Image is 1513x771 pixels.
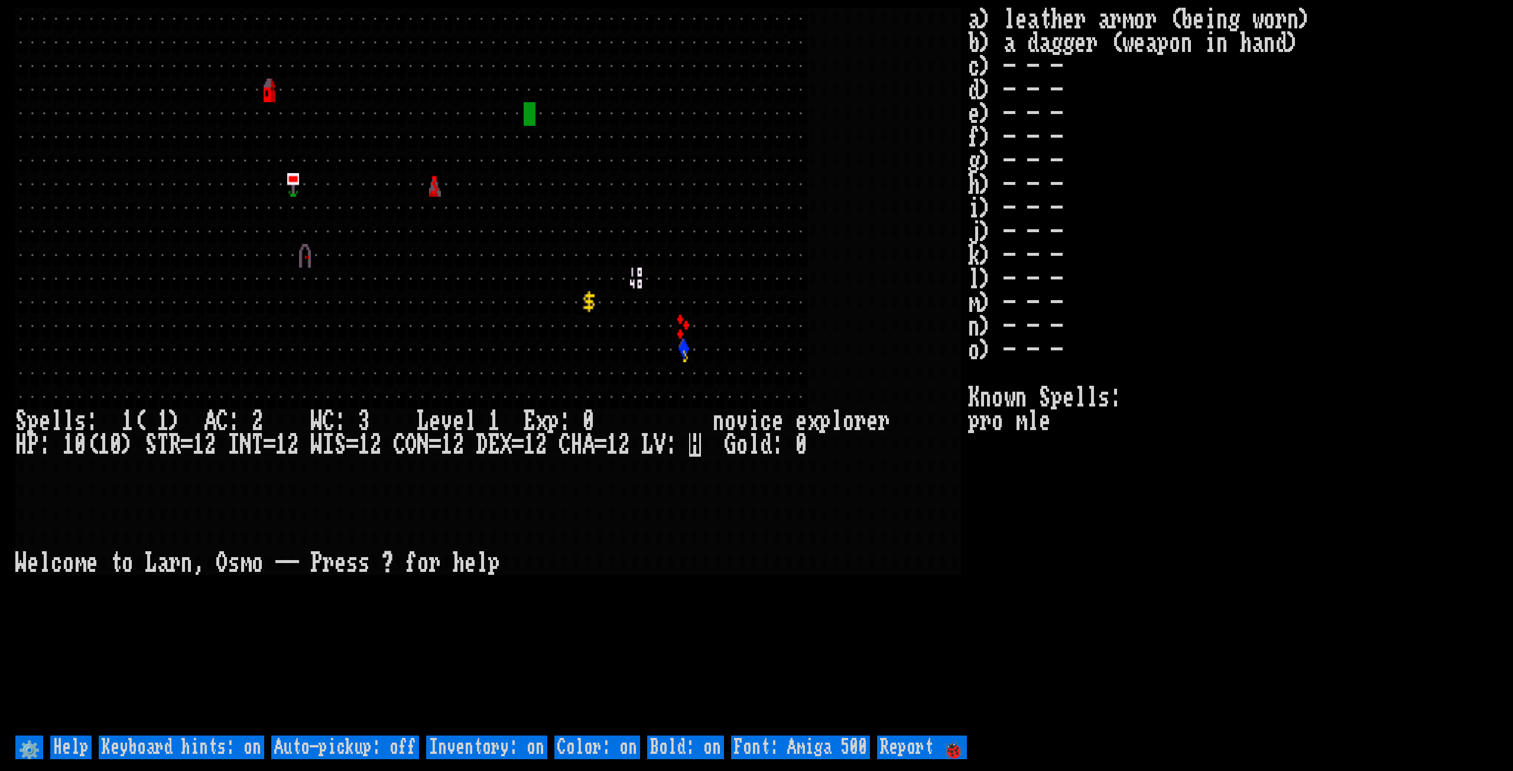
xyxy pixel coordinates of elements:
div: v [441,409,453,433]
div: 3 [358,409,370,433]
input: Help [50,736,92,759]
div: - [287,551,299,575]
div: = [512,433,524,457]
div: W [311,433,323,457]
div: l [748,433,760,457]
div: 0 [74,433,86,457]
div: c [51,551,63,575]
div: 2 [370,433,382,457]
div: s [346,551,358,575]
div: = [429,433,441,457]
div: 1 [275,433,287,457]
div: : [86,409,98,433]
div: l [476,551,488,575]
div: S [335,433,346,457]
div: o [725,409,736,433]
div: 2 [252,409,264,433]
div: x [535,409,547,433]
div: m [240,551,252,575]
div: L [642,433,654,457]
div: ? [382,551,394,575]
div: = [264,433,275,457]
div: e [86,551,98,575]
div: ( [134,409,145,433]
div: = [346,433,358,457]
div: l [831,409,843,433]
div: r [878,409,890,433]
div: s [228,551,240,575]
div: l [39,551,51,575]
div: H [15,433,27,457]
div: o [417,551,429,575]
div: l [465,409,476,433]
div: 2 [204,433,216,457]
div: r [429,551,441,575]
div: : [772,433,784,457]
div: s [358,551,370,575]
div: : [335,409,346,433]
div: e [27,551,39,575]
div: L [417,409,429,433]
div: L [145,551,157,575]
div: P [311,551,323,575]
div: p [488,551,500,575]
input: Inventory: on [426,736,547,759]
div: o [736,433,748,457]
div: 0 [583,409,595,433]
div: p [547,409,559,433]
div: e [335,551,346,575]
div: : [559,409,571,433]
div: e [465,551,476,575]
div: C [216,409,228,433]
div: o [63,551,74,575]
div: 2 [618,433,630,457]
div: : [665,433,677,457]
div: 1 [524,433,535,457]
div: 1 [122,409,134,433]
div: N [240,433,252,457]
div: A [204,409,216,433]
div: t [110,551,122,575]
div: h [453,551,465,575]
div: : [39,433,51,457]
div: C [559,433,571,457]
div: 1 [63,433,74,457]
div: 2 [535,433,547,457]
div: O [405,433,417,457]
div: C [323,409,335,433]
div: ( [86,433,98,457]
div: D [476,433,488,457]
div: m [74,551,86,575]
div: : [228,409,240,433]
div: R [169,433,181,457]
div: o [843,409,855,433]
div: l [51,409,63,433]
div: = [595,433,606,457]
div: v [736,409,748,433]
div: N [417,433,429,457]
div: 1 [488,409,500,433]
div: T [157,433,169,457]
div: P [27,433,39,457]
div: e [39,409,51,433]
input: ⚙️ [15,736,43,759]
div: f [405,551,417,575]
input: Font: Amiga 500 [731,736,870,759]
div: E [524,409,535,433]
div: p [819,409,831,433]
div: W [311,409,323,433]
div: e [453,409,465,433]
div: 0 [796,433,807,457]
div: d [760,433,772,457]
div: o [122,551,134,575]
div: S [15,409,27,433]
div: e [796,409,807,433]
div: p [27,409,39,433]
div: A [583,433,595,457]
input: Report 🐞 [877,736,967,759]
div: c [760,409,772,433]
div: , [193,551,204,575]
div: S [145,433,157,457]
div: s [74,409,86,433]
div: X [500,433,512,457]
